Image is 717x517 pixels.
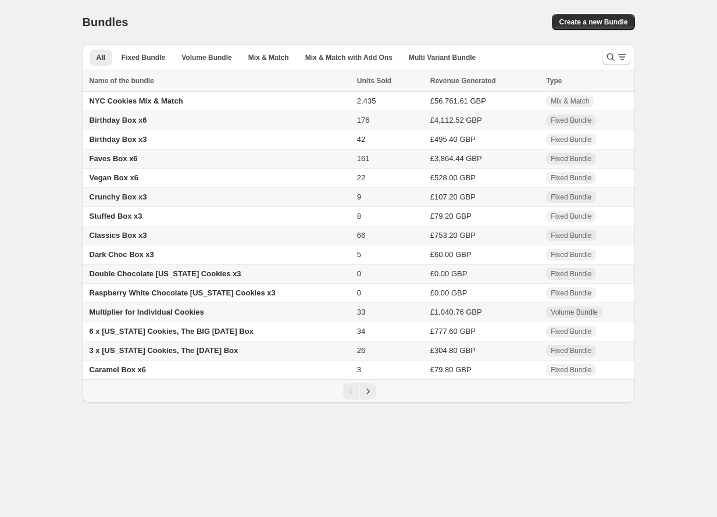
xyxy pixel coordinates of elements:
span: Volume Bundle [551,308,598,317]
span: £0.00 GBP [430,269,468,278]
span: £107.20 GBP [430,192,476,201]
span: 33 [357,308,365,316]
span: Mix & Match [551,97,589,106]
span: Dark Choc Box x3 [90,250,154,259]
span: 6 x [US_STATE] Cookies, The BIG [DATE] Box [90,327,254,336]
span: Crunchy Box x3 [90,192,147,201]
button: Revenue Generated [430,75,508,87]
span: Vegan Box x6 [90,173,139,182]
span: 42 [357,135,365,144]
span: Fixed Bundle [551,288,591,298]
button: Next [360,383,376,400]
span: Create a new Bundle [559,17,627,27]
span: £0.00 GBP [430,288,468,297]
span: £56,761.61 GBP [430,97,486,105]
span: Birthday Box x6 [90,116,147,124]
span: 34 [357,327,365,336]
span: Fixed Bundle [551,327,591,336]
span: Fixed Bundle [551,116,591,125]
span: £753.20 GBP [430,231,476,240]
span: Units Sold [357,75,391,87]
span: Multi Variant Bundle [409,53,476,62]
span: Multiplier for Individual Cookies [90,308,204,316]
span: Fixed Bundle [122,53,165,62]
span: £1,040.76 GBP [430,308,482,316]
span: 5 [357,250,361,259]
span: Fixed Bundle [551,346,591,355]
span: 66 [357,231,365,240]
span: Fixed Bundle [551,269,591,279]
h1: Bundles [83,15,129,29]
span: Mix & Match with Add Ons [305,53,393,62]
span: Fixed Bundle [551,212,591,221]
span: 3 x [US_STATE] Cookies, The [DATE] Box [90,346,238,355]
span: Fixed Bundle [551,192,591,202]
span: 9 [357,192,361,201]
span: NYC Cookies Mix & Match [90,97,183,105]
span: 0 [357,288,361,297]
span: Revenue Generated [430,75,496,87]
span: Stuffed Box x3 [90,212,142,220]
span: All [97,53,105,62]
span: Classics Box x3 [90,231,147,240]
span: Faves Box x6 [90,154,138,163]
span: £304.80 GBP [430,346,476,355]
span: 8 [357,212,361,220]
span: Volume Bundle [181,53,231,62]
span: £79.20 GBP [430,212,472,220]
span: Fixed Bundle [551,231,591,240]
span: 3 [357,365,361,374]
span: Raspberry White Chocolate [US_STATE] Cookies x3 [90,288,276,297]
span: Birthday Box x3 [90,135,147,144]
span: £495.40 GBP [430,135,476,144]
button: Units Sold [357,75,403,87]
span: 2,435 [357,97,376,105]
div: Type [546,75,627,87]
nav: Pagination [83,379,635,403]
span: Mix & Match [248,53,289,62]
span: Double Chocolate [US_STATE] Cookies x3 [90,269,241,278]
span: 26 [357,346,365,355]
button: Create a new Bundle [552,14,634,30]
span: Fixed Bundle [551,250,591,259]
span: Caramel Box x6 [90,365,147,374]
button: Search and filter results [602,49,630,65]
span: 22 [357,173,365,182]
span: £60.00 GBP [430,250,472,259]
span: Fixed Bundle [551,135,591,144]
span: £3,864.44 GBP [430,154,482,163]
span: 0 [357,269,361,278]
span: £4,112.52 GBP [430,116,482,124]
span: 161 [357,154,370,163]
span: Fixed Bundle [551,365,591,375]
span: £777.60 GBP [430,327,476,336]
span: Fixed Bundle [551,173,591,183]
span: Fixed Bundle [551,154,591,163]
div: Name of the bundle [90,75,350,87]
span: £79.80 GBP [430,365,472,374]
span: 176 [357,116,370,124]
span: £528.00 GBP [430,173,476,182]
